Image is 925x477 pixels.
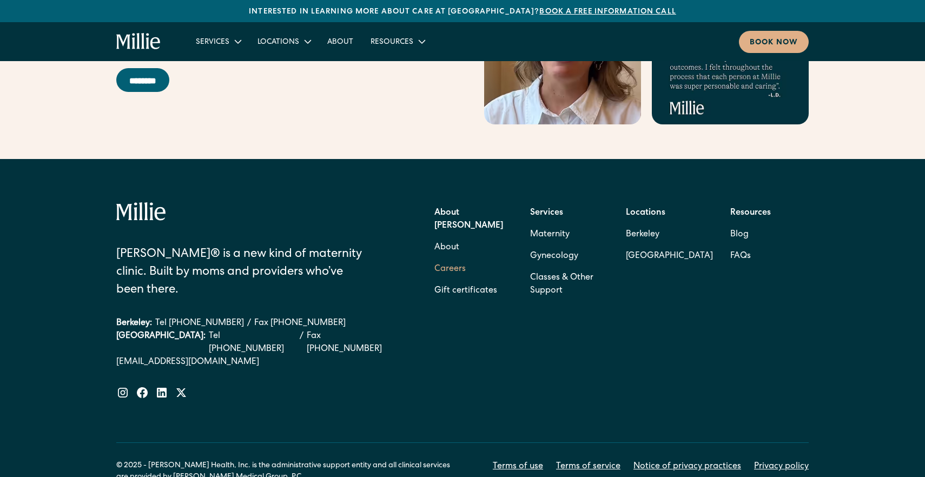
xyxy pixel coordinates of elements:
a: Gift certificates [434,280,497,302]
a: Notice of privacy practices [633,460,741,473]
a: [EMAIL_ADDRESS][DOMAIN_NAME] [116,356,397,369]
a: Book now [739,31,809,53]
a: Berkeley [626,224,713,246]
div: Services [187,32,249,50]
a: Terms of use [493,460,543,473]
a: Tel [PHONE_NUMBER] [209,330,296,356]
a: Tel [PHONE_NUMBER] [155,317,244,330]
a: FAQs [730,246,751,267]
a: home [116,33,161,50]
strong: Locations [626,209,665,217]
a: Gynecology [530,246,578,267]
strong: Resources [730,209,771,217]
strong: Services [530,209,563,217]
div: [GEOGRAPHIC_DATA]: [116,330,206,356]
div: Locations [249,32,319,50]
div: Resources [371,37,413,48]
div: Book now [750,37,798,49]
div: / [300,330,303,356]
a: Privacy policy [754,460,809,473]
a: Terms of service [556,460,620,473]
div: Berkeley: [116,317,152,330]
div: / [247,317,251,330]
a: About [319,32,362,50]
div: [PERSON_NAME]® is a new kind of maternity clinic. Built by moms and providers who’ve been there. [116,246,371,300]
a: Careers [434,259,466,280]
strong: About [PERSON_NAME] [434,209,503,230]
a: Classes & Other Support [530,267,609,302]
a: Fax [PHONE_NUMBER] [254,317,346,330]
a: Maternity [530,224,570,246]
a: Fax [PHONE_NUMBER] [307,330,397,356]
a: Book a free information call [539,8,676,16]
div: Locations [257,37,299,48]
a: About [434,237,459,259]
div: Resources [362,32,433,50]
a: Blog [730,224,749,246]
div: Services [196,37,229,48]
a: [GEOGRAPHIC_DATA] [626,246,713,267]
